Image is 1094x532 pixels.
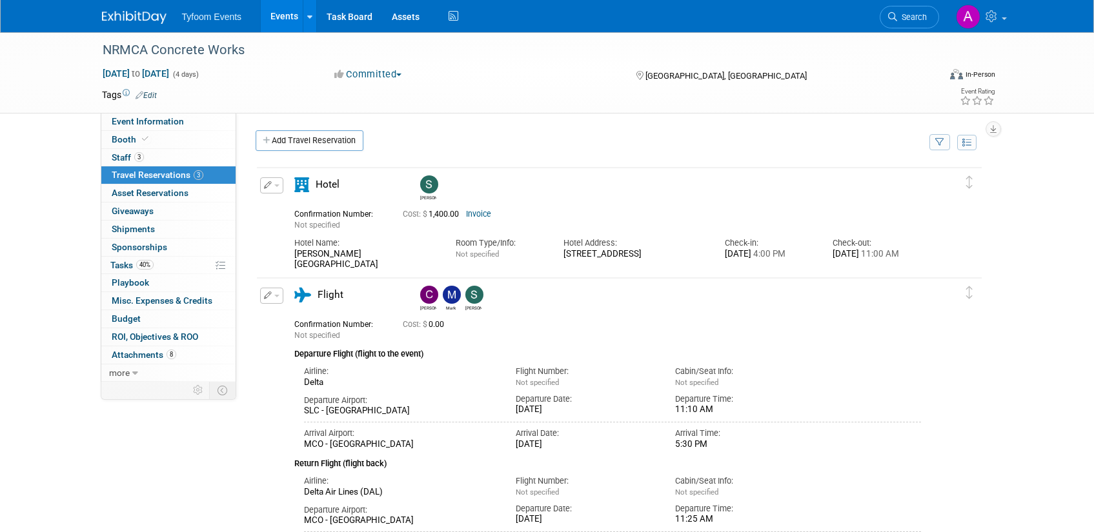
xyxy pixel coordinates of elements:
[112,170,203,180] span: Travel Reservations
[420,304,436,311] div: Corbin Nelson
[420,286,438,304] img: Corbin Nelson
[403,320,449,329] span: 0.00
[420,175,438,193] img: Steve Davis
[833,249,921,260] div: [DATE]
[294,331,340,340] span: Not specified
[112,206,154,216] span: Giveaways
[101,184,236,202] a: Asset Reservations
[304,515,497,526] div: MCO - [GEOGRAPHIC_DATA]
[294,237,436,249] div: Hotel Name:
[101,239,236,256] a: Sponsorships
[187,382,210,399] td: Personalize Event Tab Strip
[516,378,559,387] span: Not specified
[456,237,544,249] div: Room Type/Info:
[112,277,149,288] span: Playbook
[304,475,497,487] div: Airline:
[675,488,718,497] span: Not specified
[417,286,440,311] div: Corbin Nelson
[859,249,899,259] span: 11:00 AM
[563,237,705,249] div: Hotel Address:
[675,366,815,377] div: Cabin/Seat Info:
[102,88,157,101] td: Tags
[101,113,236,130] a: Event Information
[134,152,144,162] span: 3
[294,288,311,302] i: Flight
[130,68,142,79] span: to
[417,175,440,201] div: Steve Davis
[420,193,436,201] div: Steve Davis
[101,166,236,184] a: Travel Reservations3
[304,504,497,516] div: Departure Airport:
[563,249,705,260] div: [STREET_ADDRESS]
[112,152,144,163] span: Staff
[966,176,973,189] i: Click and drag to move item
[675,393,815,405] div: Departure Time:
[101,310,236,328] a: Budget
[112,313,141,324] span: Budget
[318,289,343,300] span: Flight
[516,404,656,415] div: [DATE]
[209,382,236,399] td: Toggle Event Tabs
[98,39,920,62] div: NRMCA Concrete Works
[965,70,995,79] div: In-Person
[443,304,459,311] div: Mark Nelson
[304,487,497,498] div: Delta Air Lines (DAL)
[101,346,236,364] a: Attachments8
[112,224,155,234] span: Shipments
[403,210,429,219] span: Cost: $
[966,286,973,299] i: Click and drag to move item
[194,170,203,180] span: 3
[675,514,815,525] div: 11:25 AM
[101,131,236,148] a: Booth
[294,316,383,330] div: Confirmation Number:
[112,134,151,144] span: Booth
[102,68,170,79] span: [DATE] [DATE]
[516,488,559,497] span: Not specified
[101,202,236,220] a: Giveaways
[675,503,815,515] div: Departure Time:
[443,286,461,304] img: Mark Nelson
[725,249,813,260] div: [DATE]
[101,221,236,238] a: Shipments
[675,439,815,450] div: 5:30 PM
[880,6,939,28] a: Search
[516,366,656,377] div: Flight Number:
[102,11,167,24] img: ExhibitDay
[101,364,236,382] a: more
[142,135,148,143] i: Booth reservation complete
[101,149,236,166] a: Staff3
[304,439,497,450] div: MCO - [GEOGRAPHIC_DATA]
[456,250,499,259] span: Not specified
[675,404,815,415] div: 11:10 AM
[725,237,813,249] div: Check-in:
[516,439,656,450] div: [DATE]
[110,260,154,270] span: Tasks
[466,210,491,219] a: Invoice
[403,320,429,329] span: Cost: $
[304,366,497,377] div: Airline:
[330,68,407,81] button: Committed
[645,71,807,81] span: [GEOGRAPHIC_DATA], [GEOGRAPHIC_DATA]
[863,67,996,86] div: Event Format
[960,88,995,95] div: Event Rating
[833,237,921,249] div: Check-out:
[675,475,815,487] div: Cabin/Seat Info:
[304,377,497,388] div: Delta
[256,130,363,151] a: Add Travel Reservation
[294,177,309,192] i: Hotel
[101,257,236,274] a: Tasks40%
[109,368,130,378] span: more
[182,12,242,22] span: Tyfoom Events
[172,70,199,79] span: (4 days)
[950,69,963,79] img: Format-Inperson.png
[935,139,944,147] i: Filter by Traveler
[167,350,176,359] span: 8
[112,350,176,360] span: Attachments
[516,428,656,439] div: Arrival Date:
[294,450,922,470] div: Return Flight (flight back)
[112,242,167,252] span: Sponsorships
[294,249,436,271] div: [PERSON_NAME][GEOGRAPHIC_DATA]
[101,274,236,291] a: Playbook
[516,475,656,487] div: Flight Number:
[294,206,383,219] div: Confirmation Number:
